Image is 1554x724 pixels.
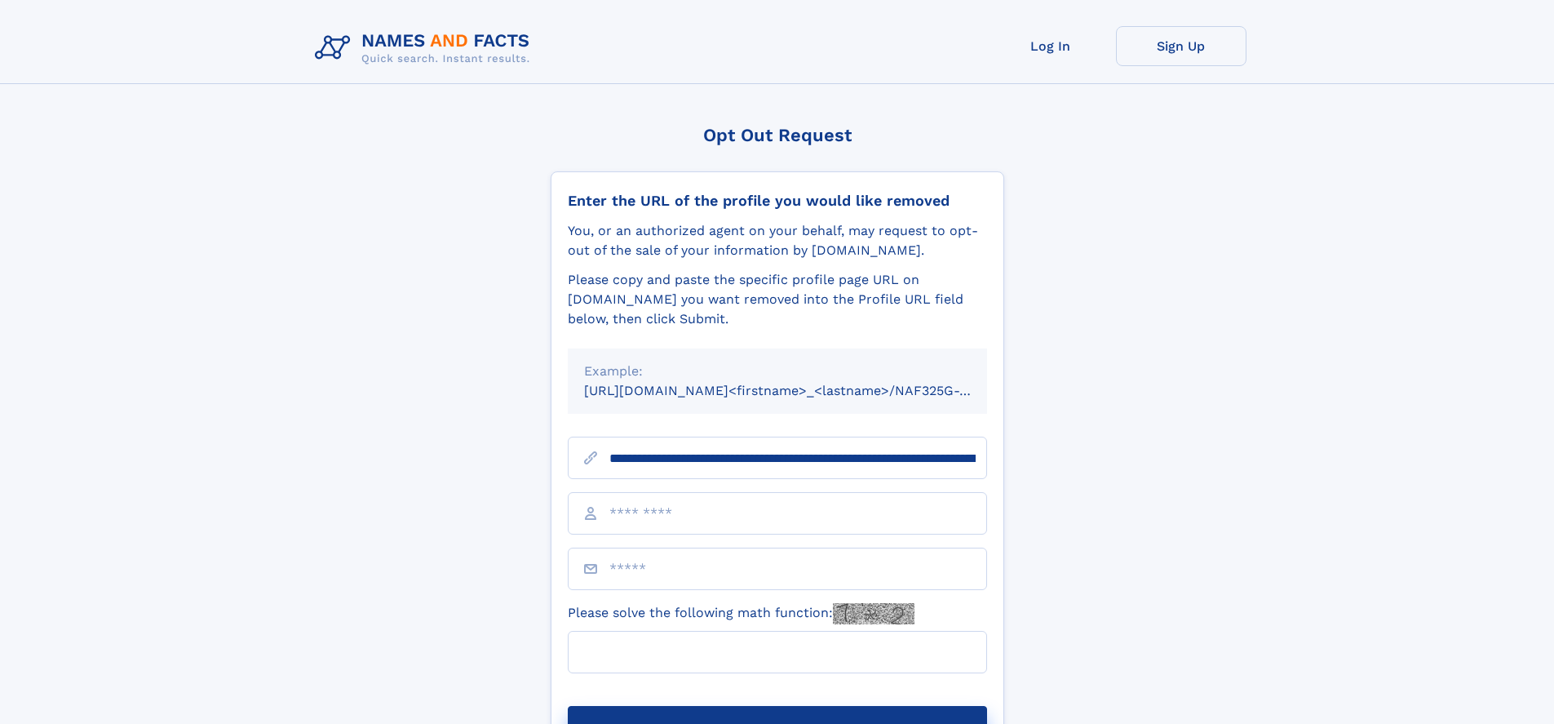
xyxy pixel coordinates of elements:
[551,125,1004,145] div: Opt Out Request
[568,270,987,329] div: Please copy and paste the specific profile page URL on [DOMAIN_NAME] you want removed into the Pr...
[1116,26,1246,66] a: Sign Up
[568,603,914,624] label: Please solve the following math function:
[568,192,987,210] div: Enter the URL of the profile you would like removed
[584,362,971,381] div: Example:
[308,26,543,70] img: Logo Names and Facts
[584,383,1018,398] small: [URL][DOMAIN_NAME]<firstname>_<lastname>/NAF325G-xxxxxxxx
[985,26,1116,66] a: Log In
[568,221,987,260] div: You, or an authorized agent on your behalf, may request to opt-out of the sale of your informatio...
